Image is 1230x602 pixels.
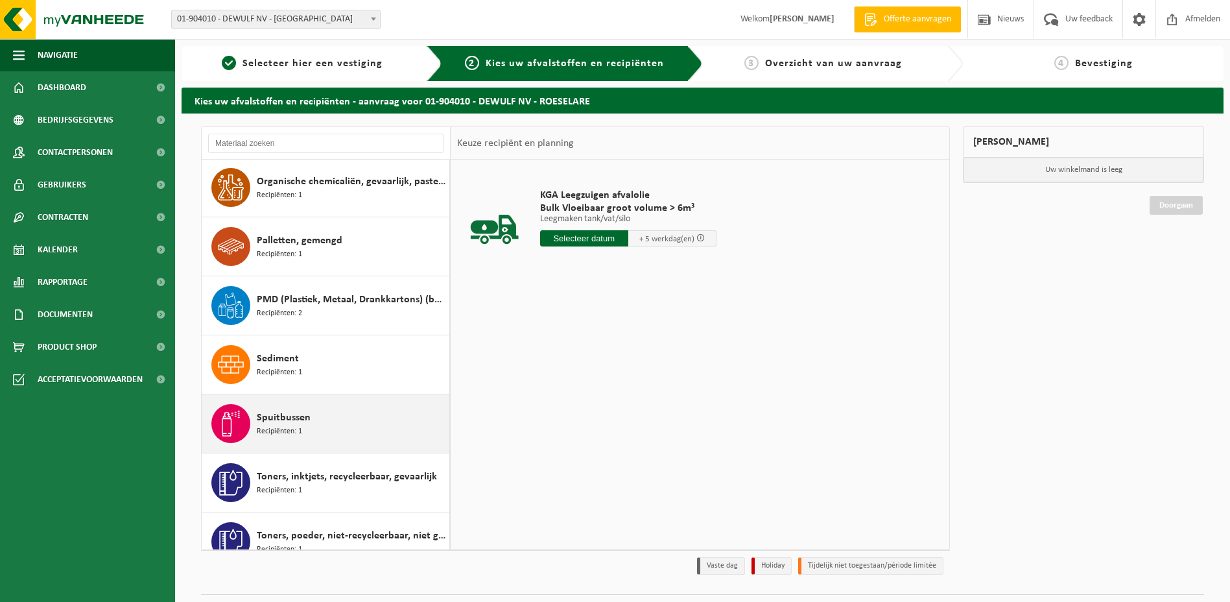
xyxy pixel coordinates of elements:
[38,331,97,363] span: Product Shop
[38,71,86,104] span: Dashboard
[222,56,236,70] span: 1
[257,174,446,189] span: Organische chemicaliën, gevaarlijk, pasteus
[963,126,1204,158] div: [PERSON_NAME]
[257,469,437,485] span: Toners, inktjets, recycleerbaar, gevaarlijk
[751,557,792,575] li: Holiday
[202,453,450,512] button: Toners, inktjets, recycleerbaar, gevaarlijk Recipiënten: 1
[257,544,302,556] span: Recipiënten: 1
[257,410,311,426] span: Spuitbussen
[257,248,302,261] span: Recipiënten: 1
[486,58,664,69] span: Kies uw afvalstoffen en recipiënten
[202,335,450,394] button: Sediment Recipiënten: 1
[257,528,446,544] span: Toners, poeder, niet-recycleerbaar, niet gevaarlijk
[38,136,113,169] span: Contactpersonen
[257,367,302,379] span: Recipiënten: 1
[257,351,299,367] span: Sediment
[171,10,381,29] span: 01-904010 - DEWULF NV - ROESELARE
[202,512,450,572] button: Toners, poeder, niet-recycleerbaar, niet gevaarlijk Recipiënten: 1
[202,276,450,335] button: PMD (Plastiek, Metaal, Drankkartons) (bedrijven) Recipiënten: 2
[881,13,954,26] span: Offerte aanvragen
[1150,196,1203,215] a: Doorgaan
[257,189,302,202] span: Recipiënten: 1
[188,56,416,71] a: 1Selecteer hier een vestiging
[257,307,302,320] span: Recipiënten: 2
[38,169,86,201] span: Gebruikers
[540,202,716,215] span: Bulk Vloeibaar groot volume > 6m³
[465,56,479,70] span: 2
[540,189,716,202] span: KGA Leegzuigen afvalolie
[202,394,450,453] button: Spuitbussen Recipiënten: 1
[540,215,716,224] p: Leegmaken tank/vat/silo
[38,234,78,266] span: Kalender
[38,298,93,331] span: Documenten
[697,557,745,575] li: Vaste dag
[639,235,694,243] span: + 5 werkdag(en)
[770,14,834,24] strong: [PERSON_NAME]
[208,134,444,153] input: Materiaal zoeken
[257,233,342,248] span: Palletten, gemengd
[202,158,450,217] button: Organische chemicaliën, gevaarlijk, pasteus Recipiënten: 1
[854,6,961,32] a: Offerte aanvragen
[257,485,302,497] span: Recipiënten: 1
[38,39,78,71] span: Navigatie
[744,56,759,70] span: 3
[257,426,302,438] span: Recipiënten: 1
[38,266,88,298] span: Rapportage
[172,10,380,29] span: 01-904010 - DEWULF NV - ROESELARE
[540,230,628,247] input: Selecteer datum
[38,363,143,396] span: Acceptatievoorwaarden
[242,58,383,69] span: Selecteer hier een vestiging
[765,58,902,69] span: Overzicht van uw aanvraag
[964,158,1203,182] p: Uw winkelmand is leeg
[182,88,1224,113] h2: Kies uw afvalstoffen en recipiënten - aanvraag voor 01-904010 - DEWULF NV - ROESELARE
[1075,58,1133,69] span: Bevestiging
[451,127,580,160] div: Keuze recipiënt en planning
[798,557,943,575] li: Tijdelijk niet toegestaan/période limitée
[202,217,450,276] button: Palletten, gemengd Recipiënten: 1
[38,201,88,234] span: Contracten
[38,104,113,136] span: Bedrijfsgegevens
[1054,56,1069,70] span: 4
[257,292,446,307] span: PMD (Plastiek, Metaal, Drankkartons) (bedrijven)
